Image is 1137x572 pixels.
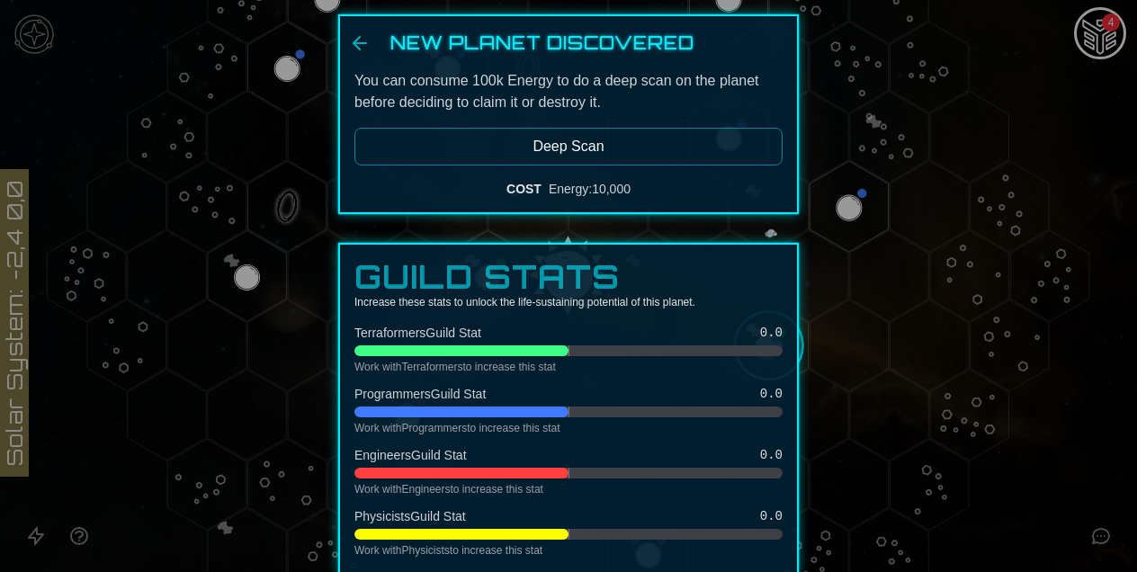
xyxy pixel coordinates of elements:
[354,385,486,403] span: Programmers Guild Stat
[354,446,467,464] span: Engineers Guild Stat
[549,180,631,198] div: Energy : 10,000
[760,507,783,525] span: 0.0
[354,324,481,342] span: Terraformers Guild Stat
[390,31,783,56] h2: New Planet Discovered
[354,543,783,558] p: Work with Physicists to increase this stat
[760,446,783,464] span: 0.0
[354,482,783,496] p: Work with Engineers to increase this stat
[354,128,783,165] button: Deep Scan
[354,70,783,113] p: You can consume 100k Energy to do a deep scan on the planet before deciding to claim it or destro...
[354,421,783,435] p: Work with Programmers to increase this stat
[354,360,783,374] p: Work with Terraformers to increase this stat
[354,295,783,309] p: Increase these stats to unlock the life-sustaining potential of this planet.
[349,32,371,54] button: Back
[506,180,542,198] div: COST
[760,385,783,403] span: 0.0
[354,507,466,525] span: Physicists Guild Stat
[354,259,783,295] h3: Guild Stats
[760,324,783,342] span: 0.0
